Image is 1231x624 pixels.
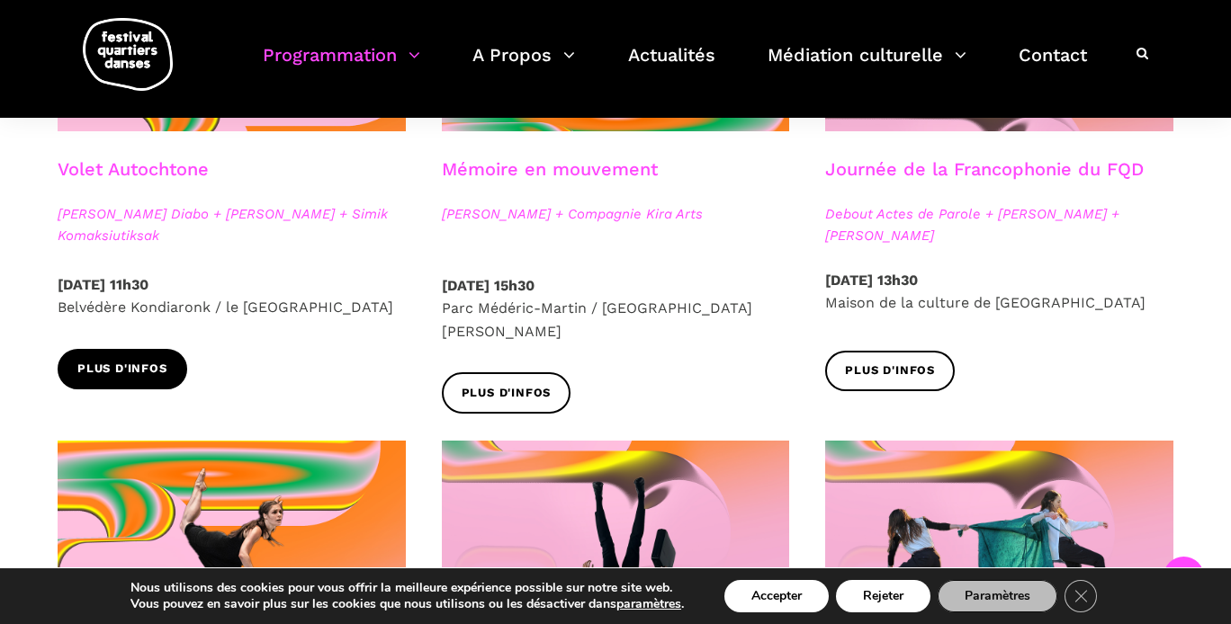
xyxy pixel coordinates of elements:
a: Médiation culturelle [768,40,966,93]
span: Plus d'infos [462,384,552,403]
span: [PERSON_NAME] Diabo + [PERSON_NAME] + Simik Komaksiutiksak [58,203,406,246]
span: [PERSON_NAME] + Compagnie Kira Arts [442,203,790,225]
strong: [DATE] 15h30 [442,277,535,294]
p: Belvédère Kondiaronk / le [GEOGRAPHIC_DATA] [58,273,406,319]
a: Contact [1019,40,1087,93]
button: Close GDPR Cookie Banner [1065,580,1097,612]
button: Accepter [724,580,829,612]
span: Plus d'infos [845,361,935,380]
button: Rejeter [836,580,930,612]
a: Plus d'infos [442,372,571,413]
strong: [DATE] 11h30 [58,276,148,293]
p: Parc Médéric-Martin / [GEOGRAPHIC_DATA][PERSON_NAME] [442,274,790,343]
p: Maison de la culture de [GEOGRAPHIC_DATA] [825,269,1173,315]
a: Mémoire en mouvement [442,158,658,180]
img: logo-fqd-med [83,18,173,91]
a: Volet Autochtone [58,158,209,180]
a: A Propos [472,40,575,93]
p: Nous utilisons des cookies pour vous offrir la meilleure expérience possible sur notre site web. [130,580,684,596]
a: Plus d'infos [58,349,187,389]
span: Plus d'infos [77,360,167,379]
a: Journée de la Francophonie du FQD [825,158,1144,180]
a: Programmation [263,40,420,93]
button: Paramètres [938,580,1057,612]
p: Vous pouvez en savoir plus sur les cookies que nous utilisons ou les désactiver dans . [130,596,684,612]
button: paramètres [616,596,681,612]
a: Plus d'infos [825,351,955,391]
strong: [DATE] 13h30 [825,272,918,289]
span: Debout Actes de Parole + [PERSON_NAME] + [PERSON_NAME] [825,203,1173,246]
a: Actualités [628,40,715,93]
